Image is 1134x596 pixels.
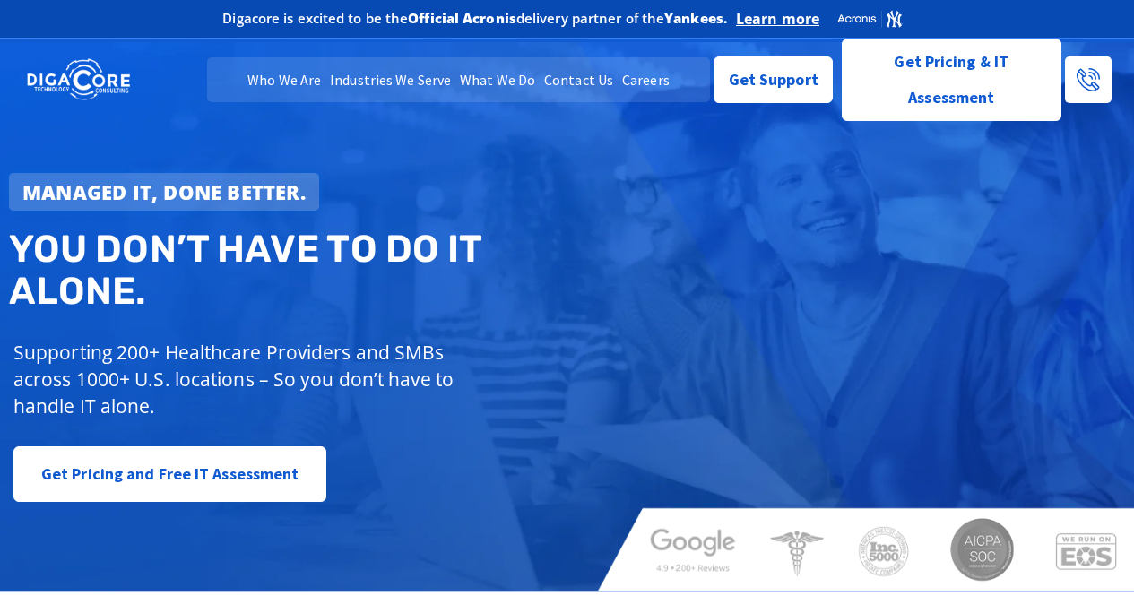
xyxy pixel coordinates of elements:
[41,456,299,492] span: Get Pricing and Free IT Assessment
[714,56,833,103] a: Get Support
[222,12,727,25] h2: Digacore is excited to be the delivery partner of the
[207,57,710,102] nav: Menu
[408,9,516,27] b: Official Acronis
[856,44,1047,116] span: Get Pricing & IT Assessment
[455,57,540,102] a: What We Do
[9,229,579,311] h2: You don’t have to do IT alone.
[664,9,727,27] b: Yankees.
[22,178,306,205] strong: Managed IT, done better.
[540,57,618,102] a: Contact Us
[13,446,326,502] a: Get Pricing and Free IT Assessment
[13,339,476,419] p: Supporting 200+ Healthcare Providers and SMBs across 1000+ U.S. locations – So you don’t have to ...
[736,10,819,28] a: Learn more
[325,57,455,102] a: Industries We Serve
[9,173,319,211] a: Managed IT, done better.
[729,62,818,98] span: Get Support
[243,57,325,102] a: Who We Are
[27,57,130,102] img: DigaCore Technology Consulting
[836,9,903,29] img: Acronis
[618,57,674,102] a: Careers
[842,39,1061,121] a: Get Pricing & IT Assessment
